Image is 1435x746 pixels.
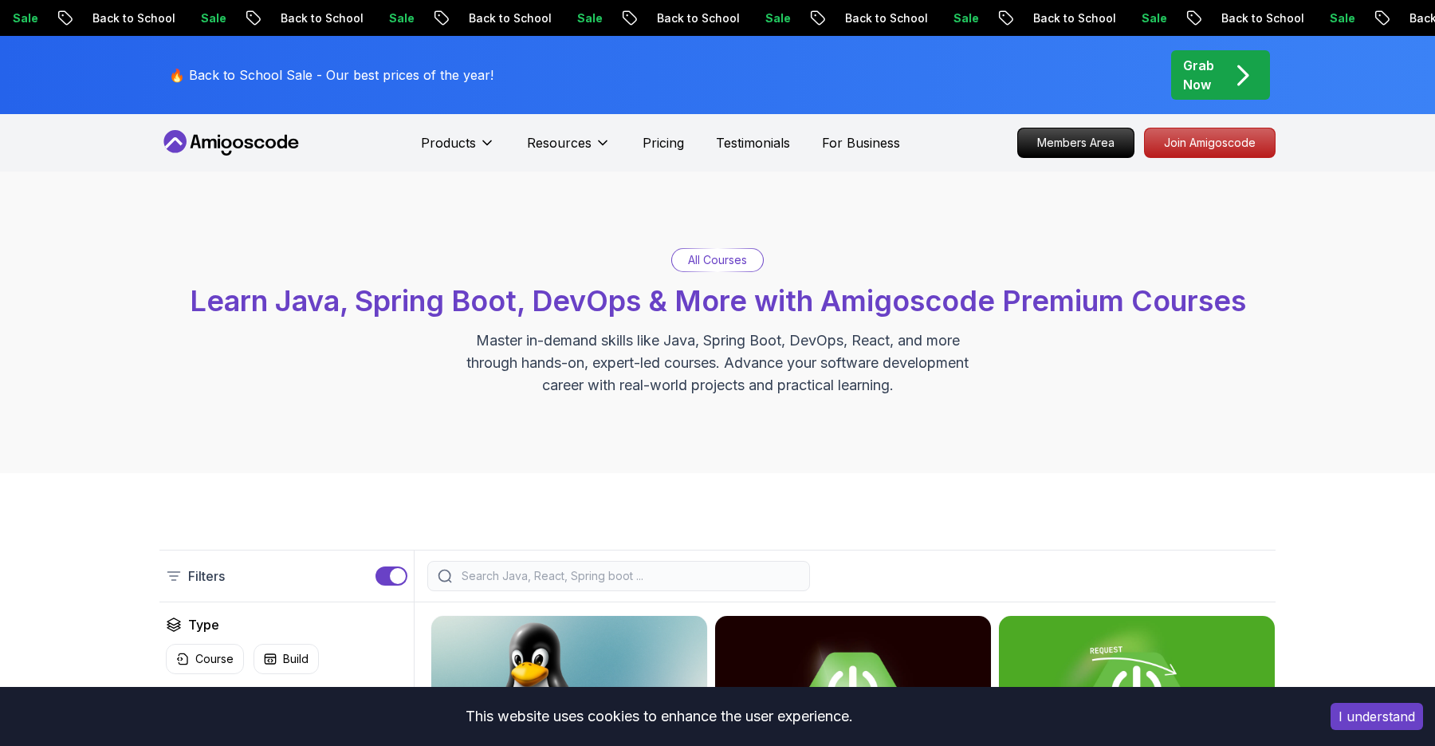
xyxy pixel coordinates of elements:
[190,283,1246,318] span: Learn Java, Spring Boot, DevOps & More with Amigoscode Premium Courses
[688,252,747,268] p: All Courses
[548,10,599,26] p: Sale
[450,330,985,397] p: Master in-demand skills like Java, Spring Boot, DevOps, React, and more through hands-on, expert-...
[188,566,225,586] p: Filters
[439,10,548,26] p: Back to School
[527,133,592,152] p: Resources
[360,10,411,26] p: Sale
[421,133,476,152] p: Products
[822,133,900,152] a: For Business
[421,133,495,165] button: Products
[1183,56,1214,94] p: Grab Now
[12,699,1307,734] div: This website uses cookies to enhance the user experience.
[627,10,736,26] p: Back to School
[1017,128,1134,158] a: Members Area
[169,65,493,85] p: 🔥 Back to School Sale - Our best prices of the year!
[643,133,684,152] a: Pricing
[716,133,790,152] a: Testimonials
[1192,10,1300,26] p: Back to School
[458,568,800,584] input: Search Java, React, Spring boot ...
[527,133,611,165] button: Resources
[736,10,787,26] p: Sale
[1331,703,1423,730] button: Accept cookies
[171,10,222,26] p: Sale
[1018,128,1134,157] p: Members Area
[1300,10,1351,26] p: Sale
[63,10,171,26] p: Back to School
[1112,10,1163,26] p: Sale
[283,651,309,667] p: Build
[188,615,219,634] h2: Type
[924,10,975,26] p: Sale
[816,10,924,26] p: Back to School
[251,10,360,26] p: Back to School
[1144,128,1276,158] a: Join Amigoscode
[166,644,244,674] button: Course
[254,644,319,674] button: Build
[195,651,234,667] p: Course
[1004,10,1112,26] p: Back to School
[1145,128,1275,157] p: Join Amigoscode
